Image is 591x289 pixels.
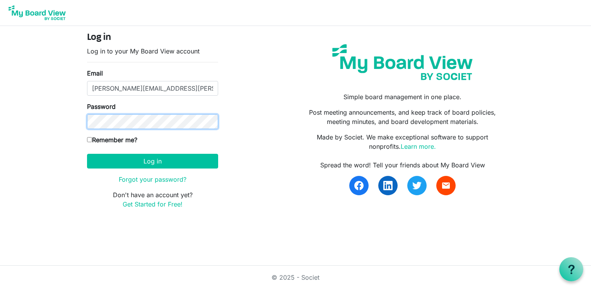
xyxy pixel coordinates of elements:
[87,69,103,78] label: Email
[87,154,218,169] button: Log in
[436,176,456,195] a: email
[87,32,218,43] h4: Log in
[354,181,364,190] img: facebook.svg
[6,3,68,22] img: My Board View Logo
[119,175,186,183] a: Forgot your password?
[301,132,504,151] p: Made by Societ. We make exceptional software to support nonprofits.
[301,160,504,170] div: Spread the word! Tell your friends about My Board View
[301,108,504,126] p: Post meeting announcements, and keep track of board policies, meeting minutes, and board developm...
[383,181,393,190] img: linkedin.svg
[301,92,504,101] p: Simple board management in one place.
[441,181,451,190] span: email
[401,143,436,150] a: Learn more.
[272,274,319,281] a: © 2025 - Societ
[412,181,422,190] img: twitter.svg
[87,102,116,111] label: Password
[87,137,92,142] input: Remember me?
[326,38,478,86] img: my-board-view-societ.svg
[87,46,218,56] p: Log in to your My Board View account
[87,135,137,144] label: Remember me?
[123,200,183,208] a: Get Started for Free!
[87,190,218,209] p: Don't have an account yet?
